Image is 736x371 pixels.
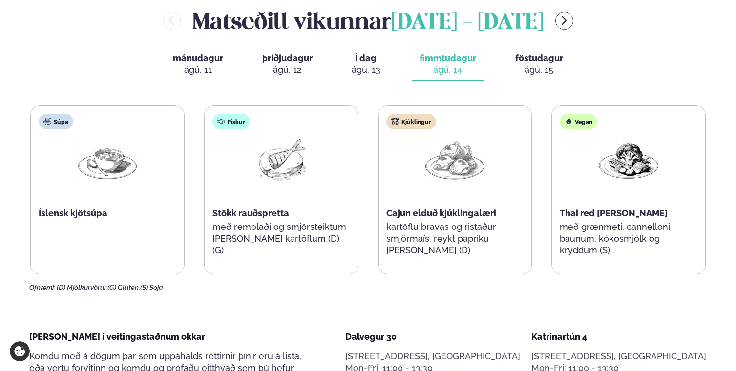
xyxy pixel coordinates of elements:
[420,64,476,76] div: ágú. 14
[217,118,225,125] img: fish.svg
[57,284,107,291] span: (D) Mjólkurvörur,
[555,12,573,30] button: menu-btn-right
[173,53,223,63] span: mánudagur
[165,48,231,81] button: mánudagur ágú. 11
[531,350,706,362] p: [STREET_ADDRESS], [GEOGRAPHIC_DATA]
[560,221,697,256] p: með grænmeti, cannelloni baunum, kókosmjólk og kryddum (S)
[386,221,524,256] p: kartöflu bravas og ristaður smjörmaís, reykt papriku [PERSON_NAME] (D)
[107,284,140,291] span: (G) Glúten,
[345,350,520,362] p: [STREET_ADDRESS], [GEOGRAPHIC_DATA]
[386,114,436,129] div: Kjúklingur
[597,137,660,183] img: Vegan.png
[76,137,139,183] img: Soup.png
[344,48,388,81] button: Í dag ágú. 13
[29,331,205,342] span: [PERSON_NAME] í veitingastaðnum okkar
[262,64,313,76] div: ágú. 12
[212,208,289,218] span: Stökk rauðspretta
[39,114,73,129] div: Súpa
[515,64,563,76] div: ágú. 15
[140,284,163,291] span: (S) Soja
[386,208,496,218] span: Cajun elduð kjúklingalæri
[39,208,107,218] span: Íslensk kjötsúpa
[423,137,486,183] img: Chicken-thighs.png
[560,114,597,129] div: Vegan
[173,64,223,76] div: ágú. 11
[192,5,544,37] h2: Matseðill vikunnar
[507,48,571,81] button: föstudagur ágú. 15
[212,221,350,256] p: með remolaði og smjörsteiktum [PERSON_NAME] kartöflum (D) (G)
[29,284,55,291] span: Ofnæmi:
[250,137,313,183] img: Fish.png
[345,331,520,343] div: Dalvegur 30
[412,48,484,81] button: fimmtudagur ágú. 14
[420,53,476,63] span: fimmtudagur
[565,118,572,125] img: Vegan.svg
[352,52,380,64] span: Í dag
[515,53,563,63] span: föstudagur
[163,12,181,30] button: menu-btn-left
[391,118,399,125] img: chicken.svg
[212,114,250,129] div: Fiskur
[254,48,320,81] button: þriðjudagur ágú. 12
[262,53,313,63] span: þriðjudagur
[531,331,706,343] div: Katrínartún 4
[560,208,668,218] span: Thai red [PERSON_NAME]
[352,64,380,76] div: ágú. 13
[10,341,30,361] a: Cookie settings
[43,118,51,125] img: soup.svg
[391,12,544,34] span: [DATE] - [DATE]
